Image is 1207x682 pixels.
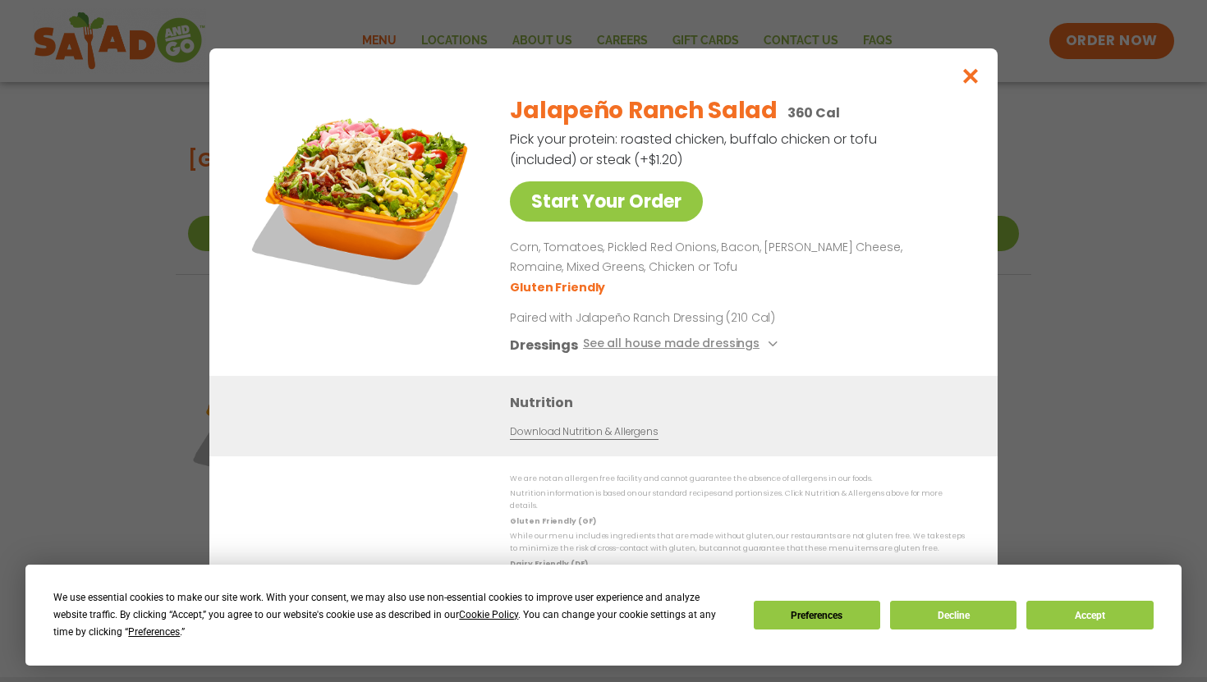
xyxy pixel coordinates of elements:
span: Preferences [128,626,180,638]
p: We are not an allergen free facility and cannot guarantee the absence of allergens in our foods. [510,473,965,485]
p: Corn, Tomatoes, Pickled Red Onions, Bacon, [PERSON_NAME] Cheese, Romaine, Mixed Greens, Chicken o... [510,238,958,277]
li: Gluten Friendly [510,279,608,296]
h2: Jalapeño Ranch Salad [510,94,777,128]
h3: Nutrition [510,392,973,413]
h3: Dressings [510,335,578,355]
p: While our menu includes ingredients that are made without gluten, our restaurants are not gluten ... [510,530,965,556]
p: 360 Cal [787,103,840,123]
button: Preferences [754,601,880,629]
button: Close modal [944,48,998,103]
p: Pick your protein: roasted chicken, buffalo chicken or tofu (included) or steak (+$1.20) [510,129,879,170]
a: Start Your Order [510,181,703,222]
img: Featured product photo for Jalapeño Ranch Salad [246,81,476,311]
strong: Dairy Friendly (DF) [510,559,587,569]
div: We use essential cookies to make our site work. With your consent, we may also use non-essential ... [53,589,733,641]
button: Accept [1026,601,1153,629]
span: Cookie Policy [459,609,518,620]
p: Nutrition information is based on our standard recipes and portion sizes. Click Nutrition & Aller... [510,487,965,513]
strong: Gluten Friendly (GF) [510,516,595,526]
div: Cookie Consent Prompt [25,565,1182,666]
button: Decline [890,601,1017,629]
a: Download Nutrition & Allergens [510,424,658,440]
button: See all house made dressings [583,335,782,355]
p: Paired with Jalapeño Ranch Dressing (210 Cal) [510,309,814,327]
